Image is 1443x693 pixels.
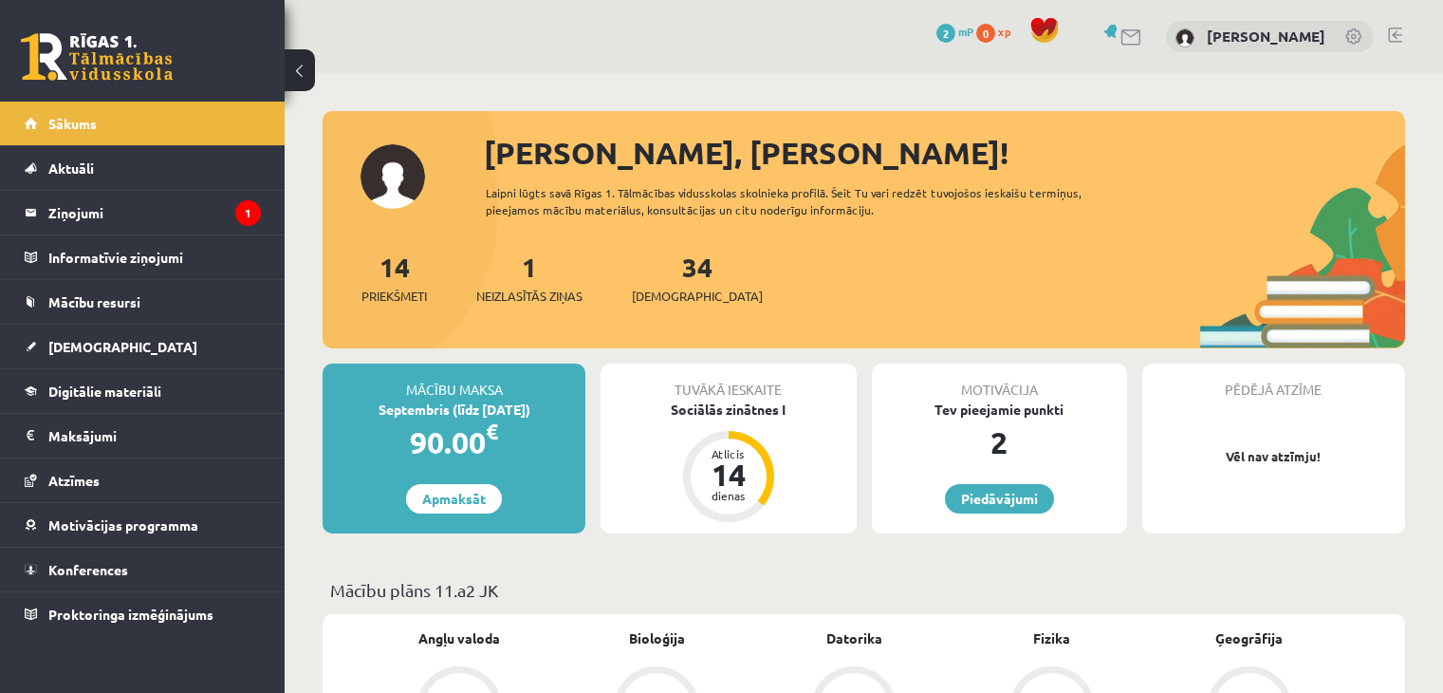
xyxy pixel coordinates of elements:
span: Sākums [48,115,97,132]
span: 2 [936,24,955,43]
a: 1Neizlasītās ziņas [476,250,583,306]
span: Proktoringa izmēģinājums [48,606,213,623]
span: [DEMOGRAPHIC_DATA] [48,338,197,355]
div: dienas [700,490,757,501]
span: Atzīmes [48,472,100,489]
legend: Maksājumi [48,414,261,458]
a: Bioloģija [629,628,685,648]
legend: Informatīvie ziņojumi [48,235,261,279]
span: xp [998,24,1010,39]
div: Septembris (līdz [DATE]) [323,400,585,420]
a: Datorika [826,628,882,648]
div: Laipni lūgts savā Rīgas 1. Tālmācības vidusskolas skolnieka profilā. Šeit Tu vari redzēt tuvojošo... [486,184,1136,218]
span: Konferences [48,561,128,578]
a: Atzīmes [25,459,261,502]
div: Tuvākā ieskaite [601,364,856,400]
a: Motivācijas programma [25,503,261,547]
a: Proktoringa izmēģinājums [25,592,261,636]
a: Informatīvie ziņojumi [25,235,261,279]
span: € [486,418,498,445]
span: Motivācijas programma [48,516,198,534]
a: 14Priekšmeti [361,250,427,306]
a: [DEMOGRAPHIC_DATA] [25,325,261,368]
p: Vēl nav atzīmju! [1152,447,1396,466]
a: 0 xp [976,24,1020,39]
div: Sociālās zinātnes I [601,400,856,420]
a: Mācību resursi [25,280,261,324]
a: 34[DEMOGRAPHIC_DATA] [632,250,763,306]
div: [PERSON_NAME], [PERSON_NAME]! [484,130,1405,176]
legend: Ziņojumi [48,191,261,234]
a: Piedāvājumi [945,484,1054,514]
a: Aktuāli [25,146,261,190]
a: Maksājumi [25,414,261,458]
div: 2 [872,420,1127,465]
span: Neizlasītās ziņas [476,287,583,306]
span: Mācību resursi [48,293,140,310]
span: Aktuāli [48,159,94,177]
a: Fizika [1033,628,1070,648]
div: Tev pieejamie punkti [872,400,1127,420]
div: 90.00 [323,420,585,465]
a: Rīgas 1. Tālmācības vidusskola [21,33,173,81]
a: Konferences [25,548,261,591]
img: Amanda Neifelde [1175,28,1194,47]
p: Mācību plāns 11.a2 JK [330,577,1397,603]
div: Motivācija [872,364,1127,400]
div: Pēdējā atzīme [1142,364,1405,400]
span: Priekšmeti [361,287,427,306]
i: 1 [235,200,261,226]
div: Mācību maksa [323,364,585,400]
div: 14 [700,459,757,490]
div: Atlicis [700,448,757,459]
a: Angļu valoda [418,628,500,648]
span: 0 [976,24,995,43]
a: [PERSON_NAME] [1207,27,1325,46]
a: Apmaksāt [406,484,502,514]
span: Digitālie materiāli [48,383,161,400]
a: Ģeogrāfija [1215,628,1283,648]
a: Ziņojumi1 [25,191,261,234]
a: Sociālās zinātnes I Atlicis 14 dienas [601,400,856,525]
a: Digitālie materiāli [25,369,261,413]
a: Sākums [25,102,261,145]
span: mP [958,24,973,39]
a: 2 mP [936,24,973,39]
span: [DEMOGRAPHIC_DATA] [632,287,763,306]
